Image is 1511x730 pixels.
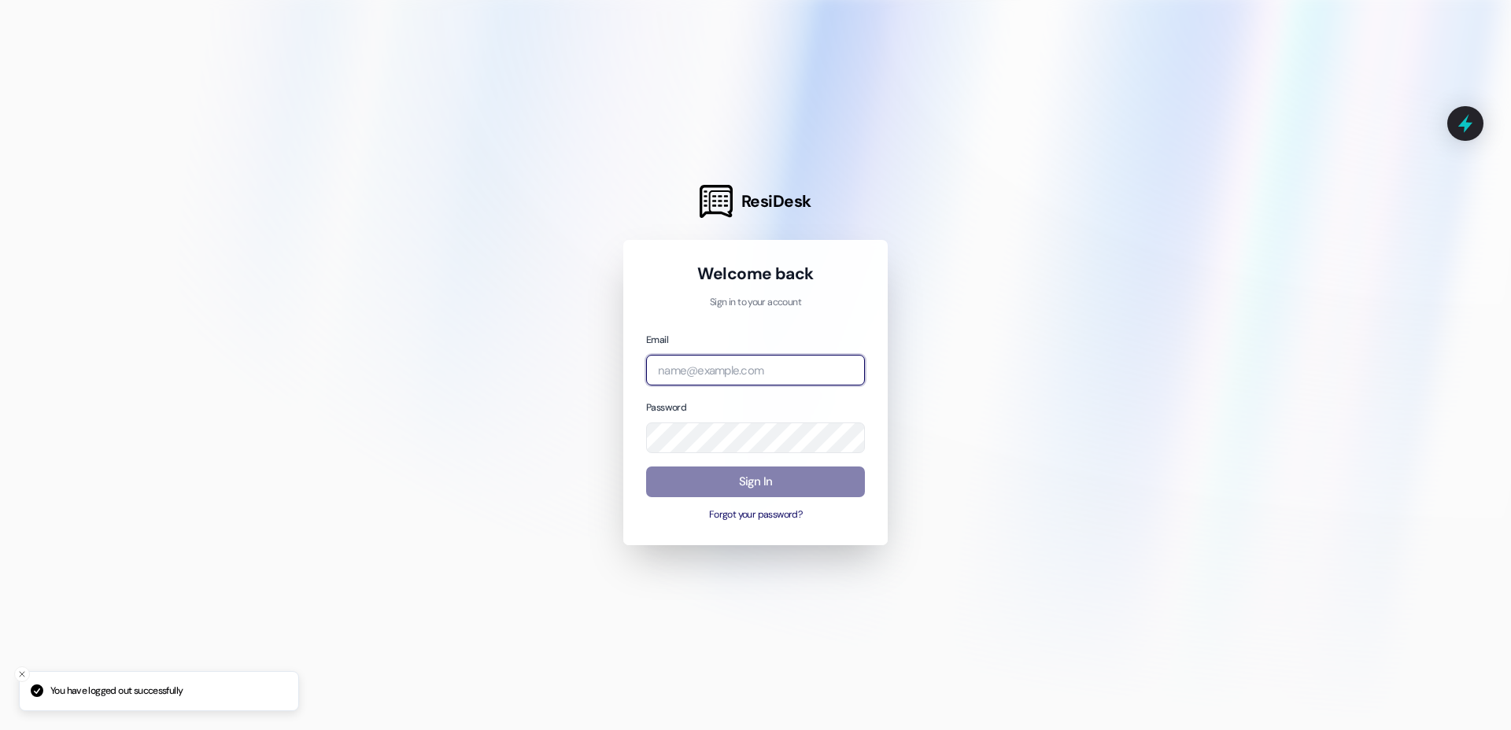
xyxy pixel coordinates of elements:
[646,296,865,310] p: Sign in to your account
[646,508,865,522] button: Forgot your password?
[646,334,668,346] label: Email
[646,401,686,414] label: Password
[646,263,865,285] h1: Welcome back
[741,190,811,212] span: ResiDesk
[646,355,865,385] input: name@example.com
[14,666,30,682] button: Close toast
[646,466,865,497] button: Sign In
[700,185,733,218] img: ResiDesk Logo
[50,684,183,699] p: You have logged out successfully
